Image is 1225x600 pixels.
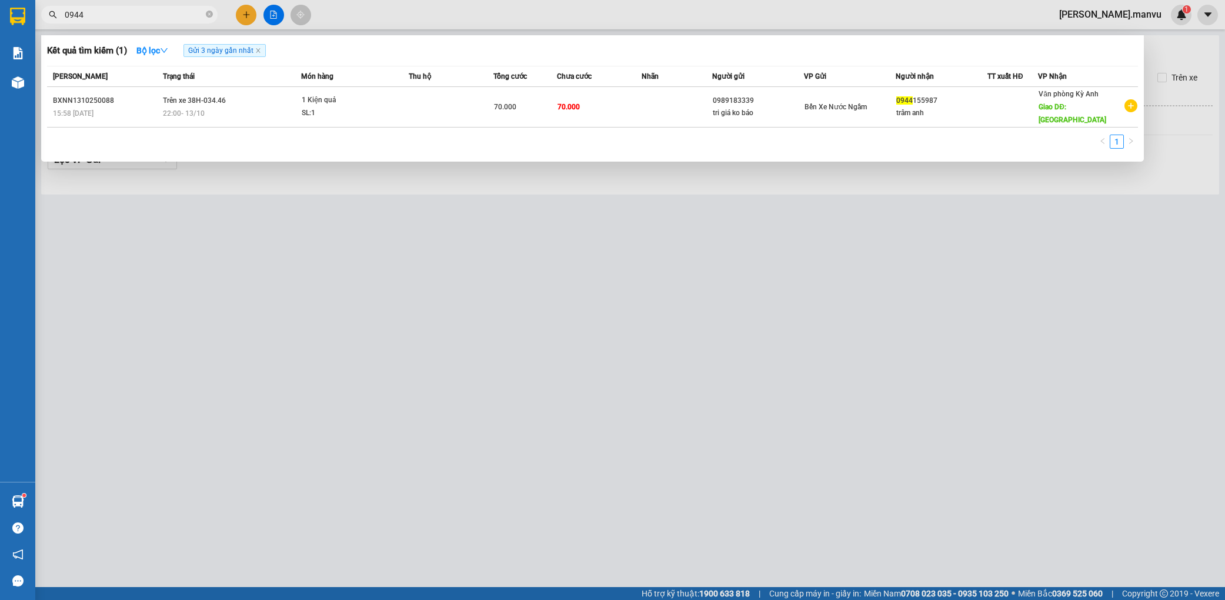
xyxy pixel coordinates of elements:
[896,96,913,105] span: 0944
[47,45,127,57] h3: Kết quả tìm kiếm ( 1 )
[712,72,745,81] span: Người gửi
[206,9,213,21] span: close-circle
[12,575,24,586] span: message
[10,8,25,25] img: logo-vxr
[1096,135,1110,149] button: left
[206,11,213,18] span: close-circle
[713,95,803,107] div: 0989183339
[1110,135,1124,149] li: 1
[805,103,867,111] span: Bến Xe Nước Ngầm
[409,72,431,81] span: Thu hộ
[302,94,390,107] div: 1 Kiện quả
[12,47,24,59] img: solution-icon
[1039,103,1106,124] span: Giao DĐ: [GEOGRAPHIC_DATA]
[302,107,390,120] div: SL: 1
[255,48,261,53] span: close
[1124,99,1137,112] span: plus-circle
[1124,135,1138,149] button: right
[53,95,159,107] div: BXNN1310250088
[1038,72,1067,81] span: VP Nhận
[12,549,24,560] span: notification
[642,72,659,81] span: Nhãn
[301,72,333,81] span: Món hàng
[713,107,803,119] div: tri giá ko báo
[53,109,94,118] span: 15:58 [DATE]
[493,72,527,81] span: Tổng cước
[163,72,195,81] span: Trạng thái
[1124,135,1138,149] li: Next Page
[160,46,168,55] span: down
[1110,135,1123,148] a: 1
[163,96,226,105] span: Trên xe 38H-034.46
[896,72,934,81] span: Người nhận
[558,103,580,111] span: 70.000
[896,95,987,107] div: 155987
[163,109,205,118] span: 22:00 - 13/10
[12,522,24,534] span: question-circle
[65,8,203,21] input: Tìm tên, số ĐT hoặc mã đơn
[12,76,24,89] img: warehouse-icon
[494,103,516,111] span: 70.000
[183,44,266,57] span: Gửi 3 ngày gần nhất
[1039,90,1099,98] span: Văn phòng Kỳ Anh
[1096,135,1110,149] li: Previous Page
[12,495,24,508] img: warehouse-icon
[127,41,178,60] button: Bộ lọcdown
[804,72,826,81] span: VP Gửi
[896,107,987,119] div: trâm anh
[49,11,57,19] span: search
[1099,138,1106,145] span: left
[987,72,1023,81] span: TT xuất HĐ
[1127,138,1134,145] span: right
[136,46,168,55] strong: Bộ lọc
[22,494,26,497] sup: 1
[53,72,108,81] span: [PERSON_NAME]
[557,72,592,81] span: Chưa cước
